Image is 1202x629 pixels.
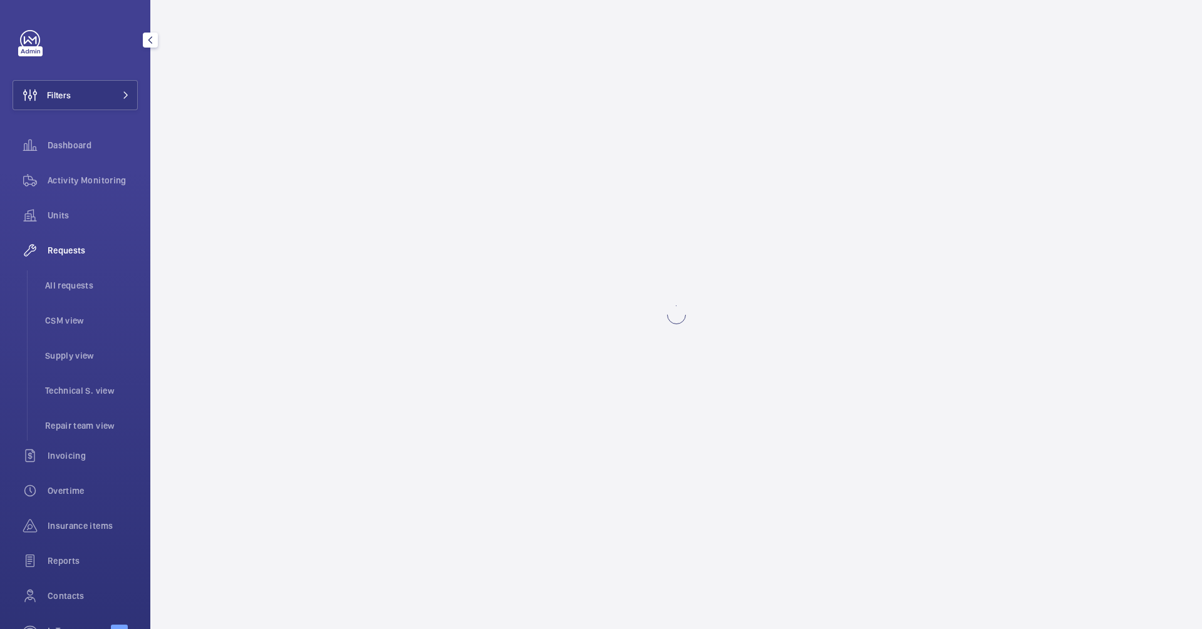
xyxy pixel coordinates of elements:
[45,349,138,362] span: Supply view
[48,139,138,151] span: Dashboard
[48,590,138,602] span: Contacts
[48,484,138,497] span: Overtime
[48,244,138,257] span: Requests
[48,555,138,567] span: Reports
[45,279,138,292] span: All requests
[48,519,138,532] span: Insurance items
[47,89,71,101] span: Filters
[48,209,138,222] span: Units
[48,174,138,187] span: Activity Monitoring
[13,80,138,110] button: Filters
[48,449,138,462] span: Invoicing
[45,419,138,432] span: Repair team view
[45,314,138,327] span: CSM view
[45,384,138,397] span: Technical S. view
